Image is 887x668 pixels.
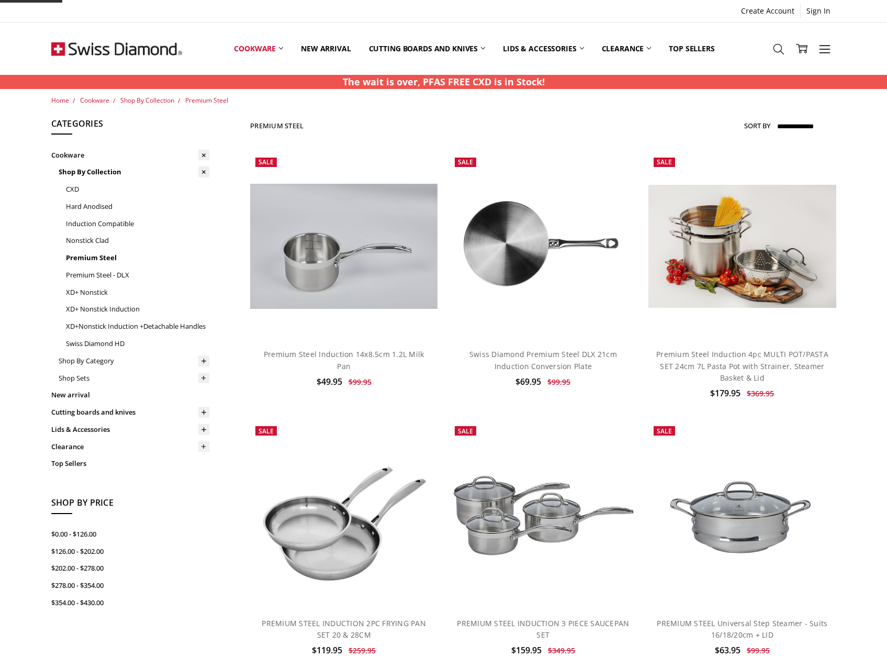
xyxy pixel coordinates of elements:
[66,300,209,318] a: XD+ Nonstick Induction
[292,25,360,72] a: New arrival
[59,370,209,387] a: Shop Sets
[450,152,637,340] img: Swiss Diamond Premium Steel DLX 21cm Induction Conversion Plate
[548,645,575,655] span: $349.95
[450,421,637,608] a: PREMIUM STEEL INDUCTION 3 PIECE SAUCEPAN SET
[262,618,426,640] a: PREMIUM STEEL INDUCTION 2PC FRYING PAN SET 20 & 28CM
[185,96,228,105] a: Premium Steel
[657,618,827,640] a: PREMIUM STEEL Universal Step Steamer - Suits 16/18/20cm + LID
[747,645,770,655] span: $99.95
[59,163,209,181] a: Shop By Collection
[648,152,836,340] a: Premium Steel Induction 4pc MULTI POT/PASTA SET 24cm 7L Pasta Pot with Strainer, Steamer Basket &...
[66,215,209,232] a: Induction Compatible
[51,117,209,135] h5: Categories
[259,427,274,436] span: Sale
[735,4,800,18] a: Create Account
[648,421,836,608] img: PREMIUM STEEL Universal Step Steamer - Suits 16/18/20cm + LID
[225,25,292,72] a: Cookware
[51,438,209,455] a: Clearance
[710,387,740,399] span: $179.95
[51,23,182,75] img: Free Shipping On Every Order
[66,181,209,198] a: CXD
[317,376,342,387] span: $49.95
[51,526,209,543] a: $0.00 - $126.00
[744,117,770,134] label: Sort By
[349,377,372,387] span: $99.95
[458,427,473,436] span: Sale
[511,644,542,656] span: $159.95
[458,158,473,166] span: Sale
[250,152,437,340] a: Premium Steel Induction 14x8.5cm 1.2L Milk Pan
[259,158,274,166] span: Sale
[312,644,342,656] span: $119.95
[747,388,774,398] span: $369.95
[250,421,437,608] img: PREMIUM STEEL INDUCTION 2PC FRYING PAN SET 20 & 28CM
[51,560,209,577] a: $202.00 - $278.00
[657,427,672,436] span: Sale
[343,75,545,89] p: The wait is over, PFAS FREE CXD is in Stock!
[51,147,209,164] a: Cookware
[715,644,740,656] span: $63.95
[120,96,174,105] a: Shop By Collection
[547,377,570,387] span: $99.95
[657,158,672,166] span: Sale
[51,577,209,594] a: $278.00 - $354.00
[51,496,209,514] h5: Shop By Price
[66,335,209,352] a: Swiss Diamond HD
[250,184,437,309] img: Premium Steel Induction 14x8.5cm 1.2L Milk Pan
[66,232,209,249] a: Nonstick Clad
[66,266,209,284] a: Premium Steel - DLX
[656,349,828,383] a: Premium Steel Induction 4pc MULTI POT/PASTA SET 24cm 7L Pasta Pot with Strainer, Steamer Basket &...
[51,421,209,438] a: Lids & Accessories
[515,376,541,387] span: $69.95
[51,96,69,105] a: Home
[469,349,617,371] a: Swiss Diamond Premium Steel DLX 21cm Induction Conversion Plate
[648,185,836,308] img: Premium Steel Induction 4pc MULTI POT/PASTA SET 24cm 7L Pasta Pot with Strainer, Steamer Basket &...
[51,594,209,611] a: $354.00 - $430.00
[264,349,424,371] a: Premium Steel Induction 14x8.5cm 1.2L Milk Pan
[494,25,592,72] a: Lids & Accessories
[349,645,376,655] span: $259.95
[59,352,209,370] a: Shop By Category
[360,25,495,72] a: Cutting boards and knives
[660,25,723,72] a: Top Sellers
[80,96,109,105] a: Cookware
[66,198,209,215] a: Hard Anodised
[250,121,304,130] h1: Premium Steel
[51,455,209,472] a: Top Sellers
[801,4,836,18] a: Sign In
[66,284,209,301] a: XD+ Nonstick
[457,618,629,640] a: PREMIUM STEEL INDUCTION 3 PIECE SAUCEPAN SET
[593,25,660,72] a: Clearance
[66,318,209,335] a: XD+Nonstick Induction +Detachable Handles
[66,249,209,266] a: Premium Steel
[51,404,209,421] a: Cutting boards and knives
[51,543,209,560] a: $126.00 - $202.00
[450,466,637,564] img: PREMIUM STEEL INDUCTION 3 PIECE SAUCEPAN SET
[51,386,209,404] a: New arrival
